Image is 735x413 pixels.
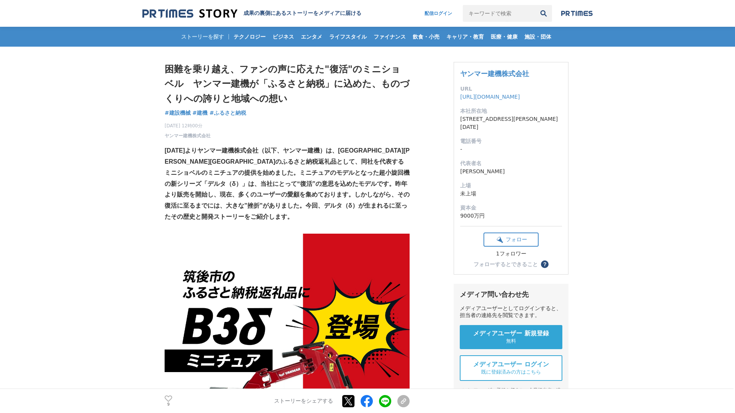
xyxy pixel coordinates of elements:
a: ヤンマー建機株式会社 [460,70,529,78]
a: #ふるさと納税 [209,109,246,117]
span: #建機 [193,109,208,116]
span: キャリア・教育 [443,33,487,40]
dd: 9000万円 [460,212,562,220]
dt: 代表者名 [460,159,562,167]
h1: 困難を乗り越え、ファンの声に応えた"復活"のミニショベル ヤンマー建機が「ふるさと納税」に込めた、ものづくりへの誇りと地域への想い [165,62,410,106]
span: #建設機械 [165,109,191,116]
span: #ふるさと納税 [209,109,246,116]
button: ？ [541,260,549,268]
a: ライフスタイル [326,27,370,47]
span: ファイナンス [371,33,409,40]
dd: 未上場 [460,190,562,198]
a: 施設・団体 [521,27,554,47]
span: 既に登録済みの方はこちら [481,369,541,376]
dd: [STREET_ADDRESS][PERSON_NAME][DATE] [460,115,562,131]
a: 成果の裏側にあるストーリーをメディアに届ける 成果の裏側にあるストーリーをメディアに届ける [142,8,361,19]
a: #建機 [193,109,208,117]
span: エンタメ [298,33,325,40]
dt: 本社所在地 [460,107,562,115]
span: ライフスタイル [326,33,370,40]
span: メディアユーザー 新規登録 [473,330,549,338]
button: フォロー [483,233,539,247]
span: 無料 [506,338,516,345]
span: ビジネス [269,33,297,40]
dd: - [460,145,562,153]
strong: [DATE]よりヤンマー建機株式会社（以下、ヤンマー建機）は、[GEOGRAPHIC_DATA][PERSON_NAME][GEOGRAPHIC_DATA]のふるさと納税返礼品として、同社を代表... [165,147,410,220]
a: エンタメ [298,27,325,47]
a: 配信ログイン [417,5,460,22]
div: フォローするとできること [474,262,538,267]
span: 施設・団体 [521,33,554,40]
div: メディアユーザーとしてログインすると、担当者の連絡先を閲覧できます。 [460,305,562,319]
dt: 上場 [460,182,562,190]
span: ？ [542,262,547,267]
p: ストーリーをシェアする [274,398,333,405]
button: 検索 [535,5,552,22]
span: [DATE] 12時00分 [165,122,211,129]
img: 成果の裏側にあるストーリーをメディアに届ける [142,8,237,19]
dt: 資本金 [460,204,562,212]
a: キャリア・教育 [443,27,487,47]
a: ヤンマー建機株式会社 [165,132,211,139]
img: prtimes [561,10,593,16]
p: 9 [165,403,172,406]
a: 医療・健康 [488,27,521,47]
a: ビジネス [269,27,297,47]
div: 1フォロワー [483,250,539,257]
span: テクノロジー [230,33,269,40]
a: #建設機械 [165,109,191,117]
a: メディアユーザー ログイン 既に登録済みの方はこちら [460,355,562,381]
h2: 成果の裏側にあるストーリーをメディアに届ける [243,10,361,17]
input: キーワードで検索 [463,5,535,22]
dt: 電話番号 [460,137,562,145]
dt: URL [460,85,562,93]
span: 医療・健康 [488,33,521,40]
a: メディアユーザー 新規登録 無料 [460,325,562,349]
a: [URL][DOMAIN_NAME] [460,94,520,100]
a: 飲食・小売 [410,27,443,47]
span: メディアユーザー ログイン [473,361,549,369]
span: 飲食・小売 [410,33,443,40]
div: メディア問い合わせ先 [460,290,562,299]
dd: [PERSON_NAME] [460,167,562,176]
a: テクノロジー [230,27,269,47]
a: ファイナンス [371,27,409,47]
